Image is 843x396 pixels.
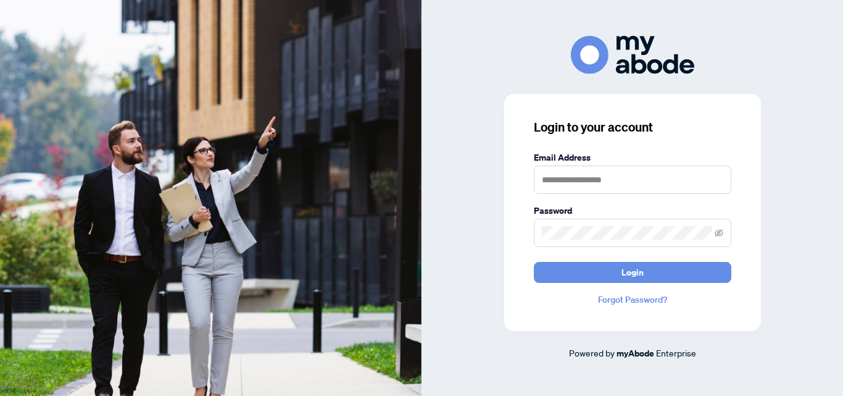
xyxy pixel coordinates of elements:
button: Login [534,262,731,283]
span: Enterprise [656,347,696,358]
span: Powered by [569,347,615,358]
a: myAbode [617,347,654,360]
h3: Login to your account [534,119,731,136]
a: Forgot Password? [534,293,731,306]
span: eye-invisible [715,229,723,237]
label: Email Address [534,151,731,164]
label: Password [534,204,731,217]
span: Login [621,263,644,282]
img: ma-logo [571,36,694,74]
